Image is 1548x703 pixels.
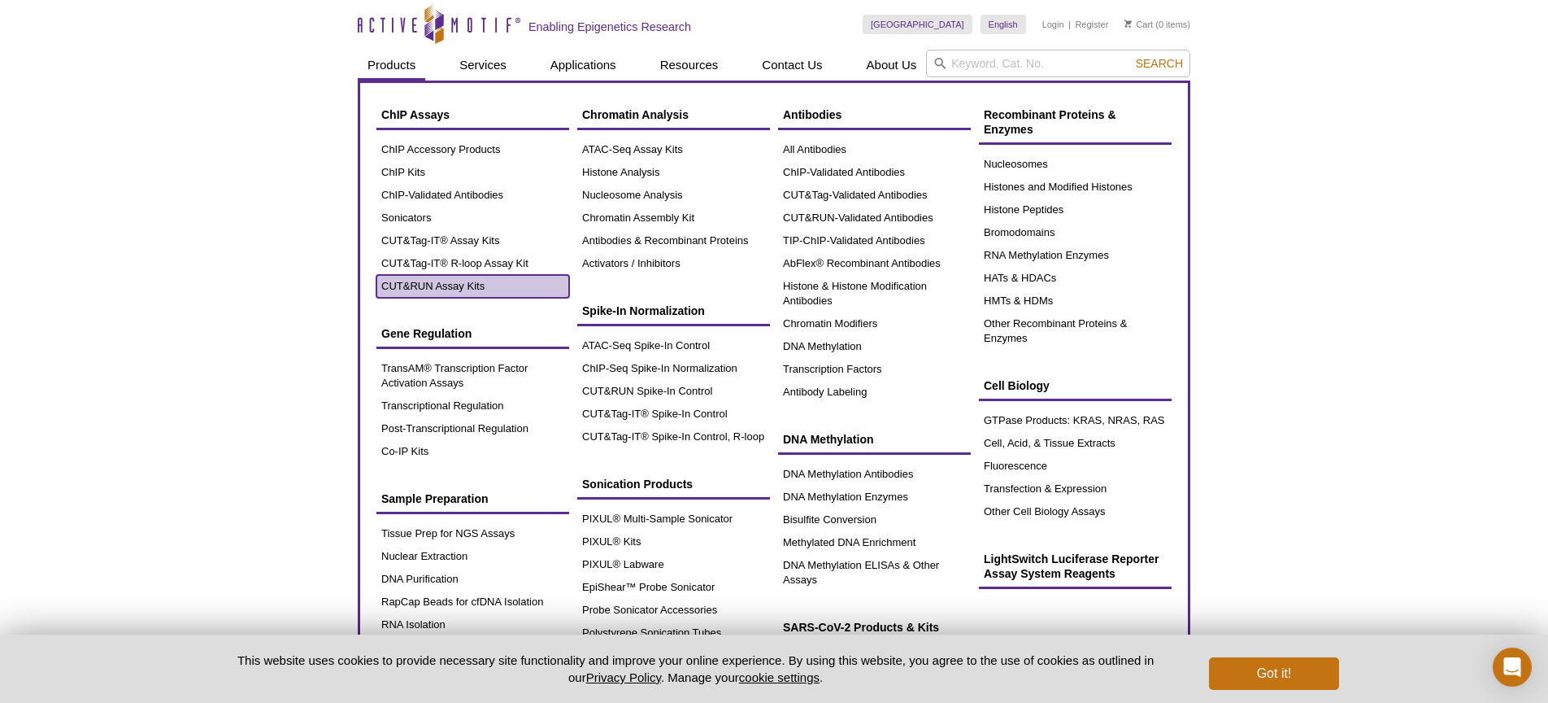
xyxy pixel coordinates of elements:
[450,50,516,81] a: Services
[376,440,569,463] a: Co-IP Kits
[582,478,693,491] span: Sonication Products
[376,483,569,514] a: Sample Preparation
[376,545,569,568] a: Nuclear Extraction
[1136,57,1183,70] span: Search
[577,295,770,326] a: Spike-In Normalization
[577,229,770,252] a: Antibodies & Recombinant Proteins
[376,99,569,130] a: ChIP Assays
[979,176,1172,199] a: Histones and Modified Histones
[979,290,1172,312] a: HMTs & HDMs
[778,531,971,554] a: Methylated DNA Enrichment
[577,252,770,275] a: Activators / Inhibitors
[376,252,569,275] a: CUT&Tag-IT® R-loop Assay Kit
[778,312,971,335] a: Chromatin Modifiers
[376,568,569,591] a: DNA Purification
[778,358,971,381] a: Transcription Factors
[979,544,1172,589] a: LightSwitch Luciferase Reporter Assay System Reagents
[783,108,841,121] span: Antibodies
[979,221,1172,244] a: Bromodomains
[979,244,1172,267] a: RNA Methylation Enzymes
[381,327,472,340] span: Gene Regulation
[778,486,971,509] a: DNA Methylation Enzymes
[577,334,770,357] a: ATAC-Seq Spike-In Control
[376,161,569,184] a: ChIP Kits
[577,426,770,448] a: CUT&Tag-IT® Spike-In Control, R-loop
[979,199,1172,221] a: Histone Peptides
[582,304,705,317] span: Spike-In Normalization
[358,50,425,81] a: Products
[979,153,1172,176] a: Nucleosomes
[381,108,450,121] span: ChIP Assays
[1075,19,1108,30] a: Register
[577,508,770,531] a: PIXUL® Multi-Sample Sonicator
[778,509,971,531] a: Bisulfite Conversion
[778,612,971,643] a: SARS-CoV-2 Products & Kits
[577,599,770,622] a: Probe Sonicator Accessories
[577,576,770,599] a: EpiShear™ Probe Sonicator
[778,554,971,592] a: DNA Methylation ELISAs & Other Assays
[778,184,971,207] a: CUT&Tag-Validated Antibodies
[778,99,971,130] a: Antibodies
[381,492,489,505] span: Sample Preparation
[1124,19,1153,30] a: Cart
[857,50,927,81] a: About Us
[577,99,770,130] a: Chromatin Analysis
[863,15,972,34] a: [GEOGRAPHIC_DATA]
[577,622,770,644] a: Polystyrene Sonication Tubes
[209,652,1182,686] p: This website uses cookies to provide necessary site functionality and improve your online experie...
[926,50,1190,77] input: Keyword, Cat. No.
[778,275,971,312] a: Histone & Histone Modification Antibodies
[739,670,820,684] button: cookie settings
[984,552,1159,580] span: LightSwitch Luciferase Reporter Assay System Reagents
[376,395,569,417] a: Transcriptional Regulation
[376,184,569,207] a: ChIP-Validated Antibodies
[577,469,770,500] a: Sonication Products
[778,424,971,455] a: DNA Methylation
[577,207,770,229] a: Chromatin Assembly Kit
[979,312,1172,350] a: Other Recombinant Proteins & Enzymes
[979,432,1172,455] a: Cell, Acid, & Tissue Extracts
[376,229,569,252] a: CUT&Tag-IT® Assay Kits
[981,15,1026,34] a: English
[979,99,1172,145] a: Recombinant Proteins & Enzymes
[984,379,1050,392] span: Cell Biology
[650,50,728,81] a: Resources
[577,380,770,403] a: CUT&RUN Spike-In Control
[778,252,971,275] a: AbFlex® Recombinant Antibodies
[528,20,691,34] h2: Enabling Epigenetics Research
[783,433,873,446] span: DNA Methylation
[577,357,770,380] a: ChIP-Seq Spike-In Normalization
[979,409,1172,432] a: GTPase Products: KRAS, NRAS, RAS
[577,138,770,161] a: ATAC-Seq Assay Kits
[1493,648,1532,687] div: Open Intercom Messenger
[577,531,770,553] a: PIXUL® Kits
[577,161,770,184] a: Histone Analysis
[376,613,569,636] a: RNA Isolation
[582,108,689,121] span: Chromatin Analysis
[979,267,1172,290] a: HATs & HDACs
[1124,15,1190,34] li: (0 items)
[376,318,569,349] a: Gene Regulation
[376,138,569,161] a: ChIP Accessory Products
[752,50,832,81] a: Contact Us
[376,591,569,613] a: RapCap Beads for cfDNA Isolation
[778,207,971,229] a: CUT&RUN-Validated Antibodies
[778,138,971,161] a: All Antibodies
[577,403,770,426] a: CUT&Tag-IT® Spike-In Control
[1042,19,1064,30] a: Login
[979,370,1172,401] a: Cell Biology
[1068,15,1071,34] li: |
[778,335,971,358] a: DNA Methylation
[376,522,569,545] a: Tissue Prep for NGS Assays
[541,50,626,81] a: Applications
[586,670,661,684] a: Privacy Policy
[1131,56,1188,71] button: Search
[376,275,569,298] a: CUT&RUN Assay Kits
[577,184,770,207] a: Nucleosome Analysis
[1209,657,1339,690] button: Got it!
[783,621,939,634] span: SARS-CoV-2 Products & Kits
[979,478,1172,500] a: Transfection & Expression
[1124,20,1132,28] img: Your Cart
[376,357,569,395] a: TransAM® Transcription Factor Activation Assays
[979,500,1172,523] a: Other Cell Biology Assays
